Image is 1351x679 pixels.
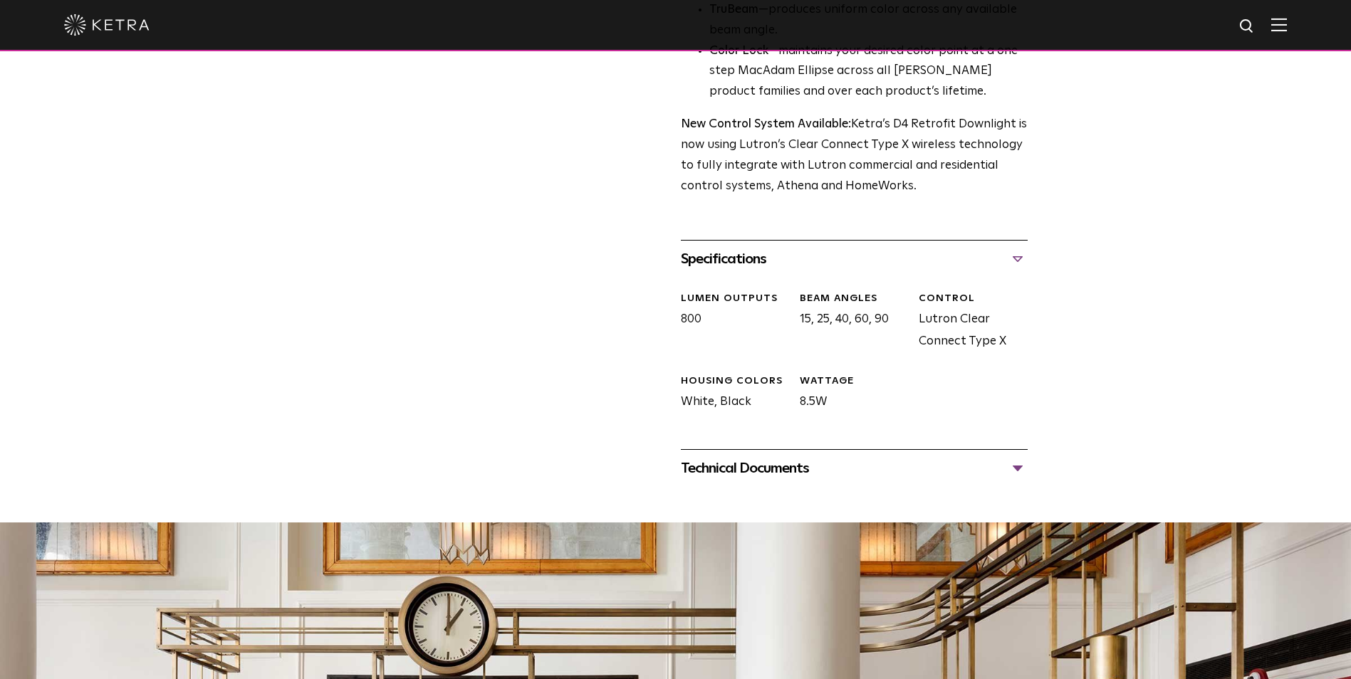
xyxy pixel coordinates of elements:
div: CONTROL [919,292,1027,306]
div: 15, 25, 40, 60, 90 [789,292,908,353]
div: Specifications [681,248,1028,270]
img: ketra-logo-2019-white [64,14,150,36]
p: Ketra’s D4 Retrofit Downlight is now using Lutron’s Clear Connect Type X wireless technology to f... [681,115,1028,197]
div: 8.5W [789,374,908,414]
div: WATTAGE [800,374,908,389]
div: White, Black [670,374,789,414]
li: —maintains your desired color point at a one step MacAdam Ellipse across all [PERSON_NAME] produc... [709,41,1028,103]
img: Hamburger%20Nav.svg [1271,18,1287,31]
div: Lutron Clear Connect Type X [908,292,1027,353]
div: Technical Documents [681,457,1028,480]
strong: New Control System Available: [681,118,851,130]
div: Beam Angles [800,292,908,306]
div: LUMEN OUTPUTS [681,292,789,306]
img: search icon [1238,18,1256,36]
div: 800 [670,292,789,353]
strong: Color Lock [709,45,768,57]
div: HOUSING COLORS [681,374,789,389]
